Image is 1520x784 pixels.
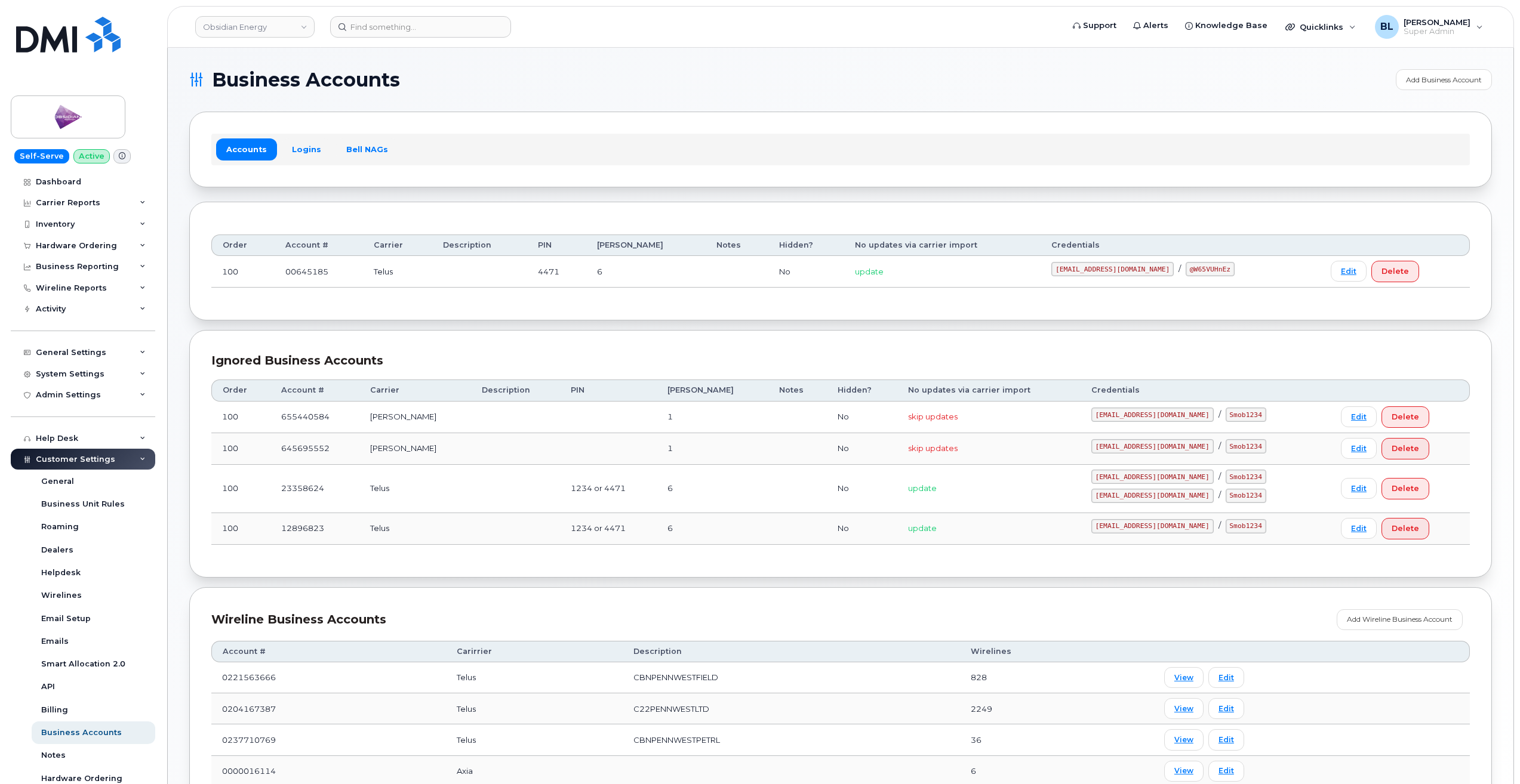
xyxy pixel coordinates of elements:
[446,693,623,724] td: Telus
[623,662,959,693] td: CBNPENNWESTFIELD
[1392,523,1419,534] span: Delete
[211,662,446,693] td: 0221563666
[359,433,471,465] td: [PERSON_NAME]
[1164,729,1204,750] a: View
[211,465,270,513] td: 100
[1041,234,1320,256] th: Credentials
[275,234,362,256] th: Account #
[1226,439,1266,453] code: Smob1234
[1164,761,1204,782] a: View
[768,234,844,256] th: Hidden?
[211,256,275,288] td: 100
[908,483,937,493] span: update
[1341,406,1377,427] a: Edit
[471,379,560,401] th: Description
[1392,483,1419,494] span: Delete
[960,641,1153,662] th: Wirelines
[1208,761,1244,782] a: Edit
[270,379,359,401] th: Account #
[1331,261,1367,282] a: Edit
[270,465,359,513] td: 23358624
[1051,262,1174,276] code: [EMAIL_ADDRESS][DOMAIN_NAME]
[446,662,623,693] td: Telus
[1164,698,1204,719] a: View
[211,379,270,401] th: Order
[363,256,432,288] td: Telus
[211,402,270,433] td: 100
[1208,729,1244,750] a: Edit
[1091,519,1214,533] code: [EMAIL_ADDRESS][DOMAIN_NAME]
[211,352,1470,369] div: Ignored Business Accounts
[446,641,623,662] th: Carirrier
[359,513,471,545] td: Telus
[211,513,270,545] td: 100
[657,465,768,513] td: 6
[1219,441,1221,450] span: /
[1226,489,1266,503] code: Smob1234
[827,465,897,513] td: No
[560,513,657,545] td: 1234 or 4471
[1341,478,1377,499] a: Edit
[1396,69,1492,90] a: Add Business Account
[211,234,275,256] th: Order
[623,641,959,662] th: Description
[586,256,706,288] td: 6
[1179,264,1181,273] span: /
[1091,470,1214,484] code: [EMAIL_ADDRESS][DOMAIN_NAME]
[1381,438,1429,459] button: Delete
[908,443,958,453] span: skip updates
[827,402,897,433] td: No
[363,234,432,256] th: Carrier
[270,433,359,465] td: 645695552
[1091,489,1214,503] code: [EMAIL_ADDRESS][DOMAIN_NAME]
[211,724,446,755] td: 0237710769
[844,234,1041,256] th: No updates via carrier import
[1186,262,1235,276] code: @W65VUHnEz
[897,379,1080,401] th: No updates via carrier import
[1392,411,1419,422] span: Delete
[1381,266,1409,277] span: Delete
[960,693,1153,724] td: 2249
[908,523,937,533] span: update
[1208,698,1244,719] a: Edit
[560,465,657,513] td: 1234 or 4471
[1081,379,1330,401] th: Credentials
[359,465,471,513] td: Telus
[1091,439,1214,453] code: [EMAIL_ADDRESS][DOMAIN_NAME]
[1219,490,1221,499] span: /
[211,641,446,662] th: Account #
[211,693,446,724] td: 0204167387
[359,379,471,401] th: Carrier
[657,402,768,433] td: 1
[960,662,1153,693] td: 828
[1226,519,1266,533] code: Smob1234
[908,412,958,421] span: skip updates
[1341,438,1377,459] a: Edit
[1091,408,1214,422] code: [EMAIL_ADDRESS][DOMAIN_NAME]
[1337,609,1463,630] a: Add Wireline Business Account
[1381,406,1429,428] button: Delete
[623,693,959,724] td: C22PENNWESTLTD
[1219,471,1221,481] span: /
[282,138,331,160] a: Logins
[855,267,884,276] span: update
[1371,261,1419,282] button: Delete
[336,138,398,160] a: Bell NAGs
[768,379,827,401] th: Notes
[560,379,657,401] th: PIN
[827,433,897,465] td: No
[1226,408,1266,422] code: Smob1234
[657,513,768,545] td: 6
[706,234,768,256] th: Notes
[446,724,623,755] td: Telus
[768,256,844,288] td: No
[270,513,359,545] td: 12896823
[1392,443,1419,454] span: Delete
[270,402,359,433] td: 655440584
[1381,518,1429,539] button: Delete
[275,256,362,288] td: 00645185
[432,234,528,256] th: Description
[827,379,897,401] th: Hidden?
[827,513,897,545] td: No
[211,609,1337,630] div: Wireline Business Accounts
